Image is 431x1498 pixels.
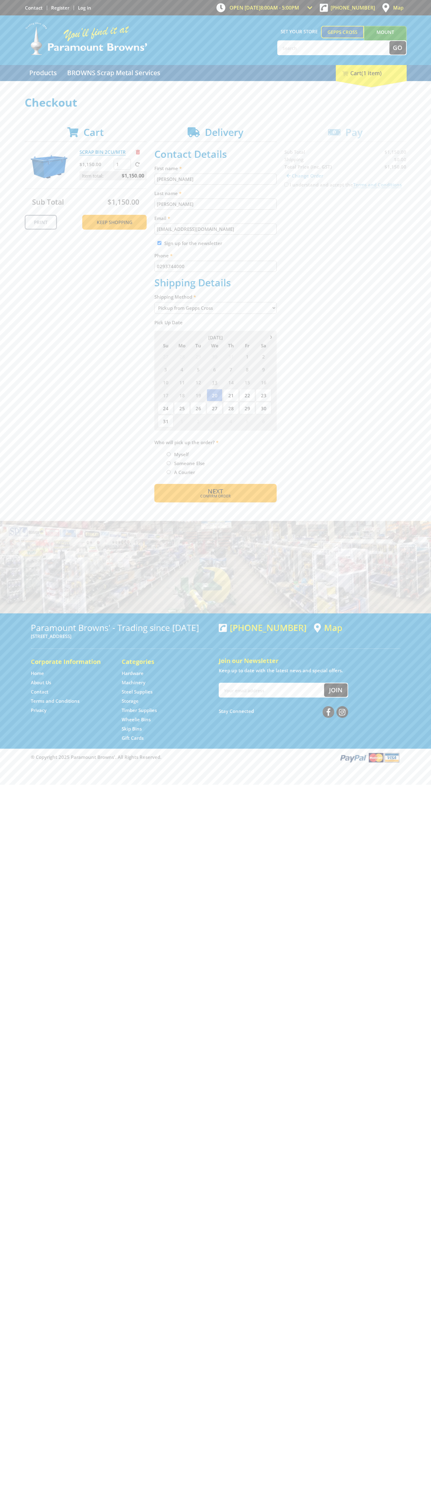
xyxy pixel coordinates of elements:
[154,484,277,502] button: Next Confirm order
[122,689,152,695] a: Go to the Steel Supplies page
[154,293,277,301] label: Shipping Method
[230,4,299,11] span: OPEN [DATE]
[239,402,255,414] span: 29
[174,342,190,350] span: Mo
[207,350,222,362] span: 30
[25,65,61,81] a: Go to the Products page
[190,342,206,350] span: Tu
[239,342,255,350] span: Fr
[321,26,364,38] a: Gepps Cross
[158,402,173,414] span: 24
[122,171,144,180] span: $1,150.00
[167,461,171,465] input: Please select who will pick up the order.
[389,41,406,55] button: Go
[207,342,222,350] span: We
[168,494,263,498] span: Confirm order
[223,376,239,388] span: 14
[172,467,197,477] label: A Courier
[174,415,190,427] span: 1
[223,350,239,362] span: 31
[256,389,271,401] span: 23
[158,415,173,427] span: 31
[174,350,190,362] span: 28
[223,389,239,401] span: 21
[361,69,382,77] span: (1 item)
[31,679,51,686] a: Go to the About Us page
[25,752,407,763] div: ® Copyright 2025 Paramount Browns'. All Rights Reserved.
[239,415,255,427] span: 5
[63,65,165,81] a: Go to the BROWNS Scrap Metal Services page
[31,657,109,666] h5: Corporate Information
[208,334,223,341] span: [DATE]
[207,415,222,427] span: 3
[219,623,307,632] div: [PHONE_NUMBER]
[207,389,222,401] span: 20
[223,402,239,414] span: 28
[154,439,277,446] label: Who will pick up the order?
[108,197,139,207] span: $1,150.00
[31,632,213,640] p: [STREET_ADDRESS]
[339,752,401,763] img: PayPal, Mastercard, Visa accepted
[190,350,206,362] span: 29
[82,215,147,230] a: Keep Shopping
[31,707,47,714] a: Go to the Privacy page
[158,389,173,401] span: 17
[122,657,200,666] h5: Categories
[154,302,277,314] select: Please select a shipping method.
[256,415,271,427] span: 6
[223,415,239,427] span: 4
[79,171,147,180] p: Item total:
[154,190,277,197] label: Last name
[164,240,222,246] label: Sign up for the newsletter
[336,65,407,81] div: Cart
[190,389,206,401] span: 19
[158,376,173,388] span: 10
[154,148,277,160] h2: Contact Details
[219,704,348,718] div: Stay Connected
[190,402,206,414] span: 26
[239,363,255,375] span: 8
[122,735,144,741] a: Go to the Gift Cards page
[256,342,271,350] span: Sa
[256,363,271,375] span: 9
[324,683,348,697] button: Join
[79,161,112,168] p: $1,150.00
[154,277,277,289] h2: Shipping Details
[239,350,255,362] span: 1
[31,689,48,695] a: Go to the Contact page
[167,452,171,456] input: Please select who will pick up the order.
[79,149,126,155] a: SCRAP BIN 2CU/MTR
[25,215,57,230] a: Print
[122,707,157,714] a: Go to the Timber Supplies page
[122,716,151,723] a: Go to the Wheelie Bins page
[219,657,401,665] h5: Join our Newsletter
[154,223,277,235] input: Please enter your email address.
[83,125,104,139] span: Cart
[172,449,191,460] label: Myself
[154,215,277,222] label: Email
[122,670,144,677] a: Go to the Hardware page
[190,376,206,388] span: 12
[256,350,271,362] span: 2
[364,26,407,49] a: Mount [PERSON_NAME]
[223,363,239,375] span: 7
[207,376,222,388] span: 13
[122,698,139,704] a: Go to the Storage page
[174,389,190,401] span: 18
[154,174,277,185] input: Please enter your first name.
[219,683,324,697] input: Your email address
[277,26,321,37] span: Set your store
[25,22,148,56] img: Paramount Browns'
[167,470,171,474] input: Please select who will pick up the order.
[158,363,173,375] span: 3
[172,458,207,469] label: Someone Else
[207,363,222,375] span: 6
[239,376,255,388] span: 15
[260,4,299,11] span: 8:00am - 5:00pm
[136,149,140,155] a: Remove from cart
[208,487,223,495] span: Next
[25,5,43,11] a: Go to the Contact page
[154,319,277,326] label: Pick Up Date
[190,363,206,375] span: 5
[154,261,277,272] input: Please enter your telephone number.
